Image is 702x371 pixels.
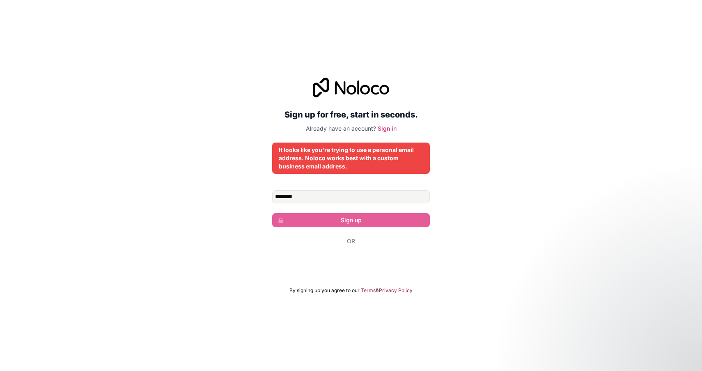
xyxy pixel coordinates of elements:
span: & [376,287,379,294]
span: Already have an account? [306,125,376,132]
span: Or [347,237,355,245]
input: Email address [272,190,430,203]
h2: Sign up for free, start in seconds. [272,107,430,122]
a: Terms [361,287,376,294]
iframe: Bouton "Se connecter avec Google" [268,254,434,272]
button: Sign up [272,213,430,227]
a: Privacy Policy [379,287,413,294]
a: Sign in [378,125,397,132]
span: By signing up you agree to our [289,287,360,294]
div: It looks like you're trying to use a personal email address. Noloco works best with a custom busi... [279,146,423,171]
iframe: Intercom notifications message [538,309,702,367]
